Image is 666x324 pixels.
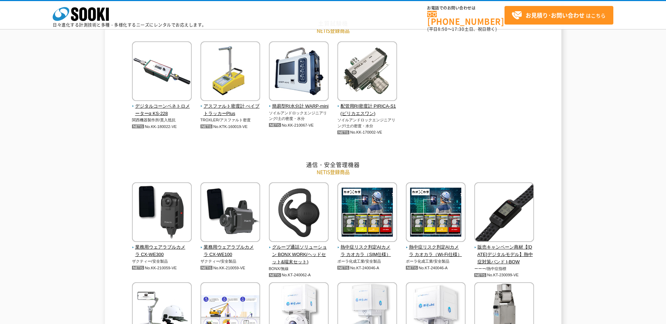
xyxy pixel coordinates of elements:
[337,129,397,136] p: No.KK-170002-VE
[427,26,497,32] span: (平日 ～ 土日、祝日除く)
[269,110,329,122] p: ソイルアンドロックエンジニアリング/土の密度・水分
[337,182,397,244] img: 熱中症リスク判定AIカメラ カオカラ（SIM仕様）
[200,123,261,130] p: No.KTK-160019-VE
[474,271,534,279] p: No.KT-230099-VE
[406,264,466,272] p: No.KT-240046-A
[269,271,329,279] p: No.KT-240062-A
[269,182,329,244] img: グループ通話ソリューション BONX WORK(ヘッドセット&端末セット)
[269,266,329,272] p: BONX/無線
[200,117,261,123] p: TROXLER/アスファルト密度
[337,103,397,117] span: 配管用RI密度計 PIRICA-S1(ピリカエスワン)
[337,41,397,103] img: 配管用RI密度計 PIRICA-S1(ピリカエスワン)
[200,264,261,272] p: No.KK-210059-VE
[132,117,192,123] p: 関西機器製作所/貫入抵抗
[337,117,397,129] p: ソイルアンドロックエンジニアリング/土の密度・水分
[132,264,192,272] p: No.KK-210059-VE
[474,244,534,265] span: 販売キャンペーン商材【[DATE]デジタルモデル】熱中症対策バンド I-BOW
[132,237,192,258] a: 業務用ウェアラブルカメラ CX-WE300
[132,258,192,264] p: ザクティー/安全製品
[406,237,466,258] a: 熱中症リスク判定AIカメラ カオカラ（Wi-Fi仕様）
[200,244,261,258] span: 業務用ウェアラブルカメラ CX-WE100
[474,237,534,266] a: 販売キャンペーン商材【[DATE]デジタルモデル】熱中症対策バンド I-BOW
[406,182,466,244] img: 熱中症リスク判定AIカメラ カオカラ（Wi-Fi仕様）
[474,182,534,244] img: 販売キャンペーン商材【2025年デジタルモデル】熱中症対策バンド I-BOW
[200,41,260,103] img: アスファルト密度計 ぺイブトラッカーPlus
[505,6,613,25] a: お見積り･お問い合わせはこちら
[406,244,466,258] span: 熱中症リスク判定AIカメラ カオカラ（Wi-Fi仕様）
[128,161,539,168] h2: 通信・安全管理機器
[269,244,329,265] span: グループ通話ソリューション BONX WORK(ヘッドセット&端末セット)
[337,244,397,258] span: 熱中症リスク判定AIカメラ カオカラ（SIM仕様）
[200,103,261,117] span: アスファルト密度計 ぺイブトラッカーPlus
[200,182,260,244] img: 業務用ウェアラブルカメラ CX-WE100
[269,41,329,103] img: 簡易型RI水分計 WARP-mini
[132,244,192,258] span: 業務用ウェアラブルカメラ CX-WE300
[132,103,192,117] span: デジタルコーンペネトロメーターα KS-228
[200,237,261,258] a: 業務用ウェアラブルカメラ CX-WE100
[269,103,329,110] span: 簡易型RI水分計 WARP-mini
[337,264,397,272] p: No.KT-240046-A
[132,96,192,117] a: デジタルコーンペネトロメーターα KS-228
[406,258,466,264] p: ポーラ化成工業/安全製品
[269,96,329,110] a: 簡易型RI水分計 WARP-mini
[452,26,464,32] span: 17:30
[132,123,192,130] p: No.KK-180022-VE
[200,96,261,117] a: アスファルト密度計 ぺイブトラッカーPlus
[269,237,329,266] a: グループ通話ソリューション BONX WORK(ヘッドセット&端末セット)
[132,182,192,244] img: 業務用ウェアラブルカメラ CX-WE300
[474,266,534,272] p: ーーー/熱中症指標
[337,237,397,258] a: 熱中症リスク判定AIカメラ カオカラ（SIM仕様）
[53,23,206,27] p: 日々進化する計測技術と多種・多様化するニーズにレンタルでお応えします。
[132,41,192,103] img: デジタルコーンペネトロメーターα KS-228
[337,258,397,264] p: ポーラ化成工業/安全製品
[512,10,606,21] span: はこちら
[427,6,505,10] span: お電話でのお問い合わせは
[269,122,329,129] p: No.KK-210067-VE
[337,96,397,117] a: 配管用RI密度計 PIRICA-S1(ピリカエスワン)
[128,168,539,176] p: NETIS登録商品
[200,258,261,264] p: ザクティー/安全製品
[438,26,448,32] span: 8:50
[427,11,505,25] a: [PHONE_NUMBER]
[526,11,585,19] strong: お見積り･お問い合わせ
